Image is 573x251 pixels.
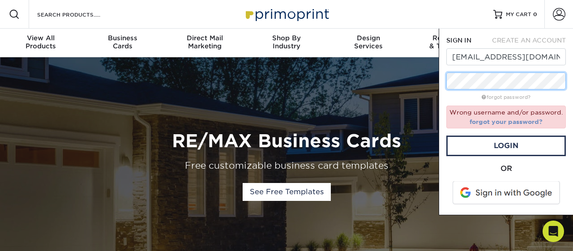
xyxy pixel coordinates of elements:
span: Business [82,34,164,42]
input: SEARCH PRODUCTS..... [36,9,124,20]
span: 0 [533,11,537,17]
div: Free customizable business card templates [21,159,552,172]
a: Direct MailMarketing [164,29,246,57]
span: SIGN IN [446,37,471,44]
div: Industry [246,34,328,50]
a: forgot password? [482,94,530,100]
a: Resources& Templates [409,29,491,57]
div: & Templates [409,34,491,50]
a: Shop ByIndustry [246,29,328,57]
a: Login [446,136,566,156]
div: Cards [82,34,164,50]
span: Shop By [246,34,328,42]
div: Services [327,34,409,50]
span: MY CART [506,11,531,18]
img: Primoprint [242,4,331,24]
span: Resources [409,34,491,42]
a: BusinessCards [82,29,164,57]
span: Direct Mail [164,34,246,42]
div: OR [446,163,566,174]
div: Open Intercom Messenger [543,221,564,242]
span: Design [327,34,409,42]
input: Email [446,48,566,65]
a: DesignServices [327,29,409,57]
div: Wrong username and/or password. [446,106,566,128]
h1: RE/MAX Business Cards [21,130,552,152]
a: forgot your password? [470,118,543,125]
a: See Free Templates [243,183,331,201]
div: Marketing [164,34,246,50]
span: CREATE AN ACCOUNT [492,37,566,44]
